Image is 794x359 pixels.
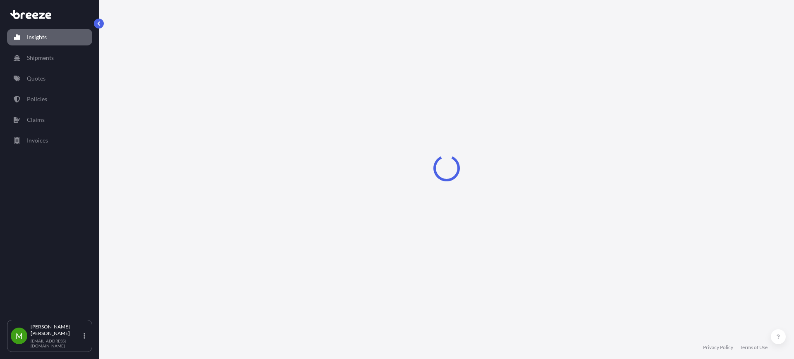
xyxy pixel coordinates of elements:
[7,50,92,66] a: Shipments
[7,132,92,149] a: Invoices
[31,338,82,348] p: [EMAIL_ADDRESS][DOMAIN_NAME]
[27,136,48,145] p: Invoices
[27,116,45,124] p: Claims
[740,344,768,351] a: Terms of Use
[27,54,54,62] p: Shipments
[7,70,92,87] a: Quotes
[27,95,47,103] p: Policies
[31,323,82,337] p: [PERSON_NAME] [PERSON_NAME]
[7,112,92,128] a: Claims
[7,91,92,107] a: Policies
[27,33,47,41] p: Insights
[703,344,733,351] a: Privacy Policy
[27,74,45,83] p: Quotes
[16,332,23,340] span: M
[7,29,92,45] a: Insights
